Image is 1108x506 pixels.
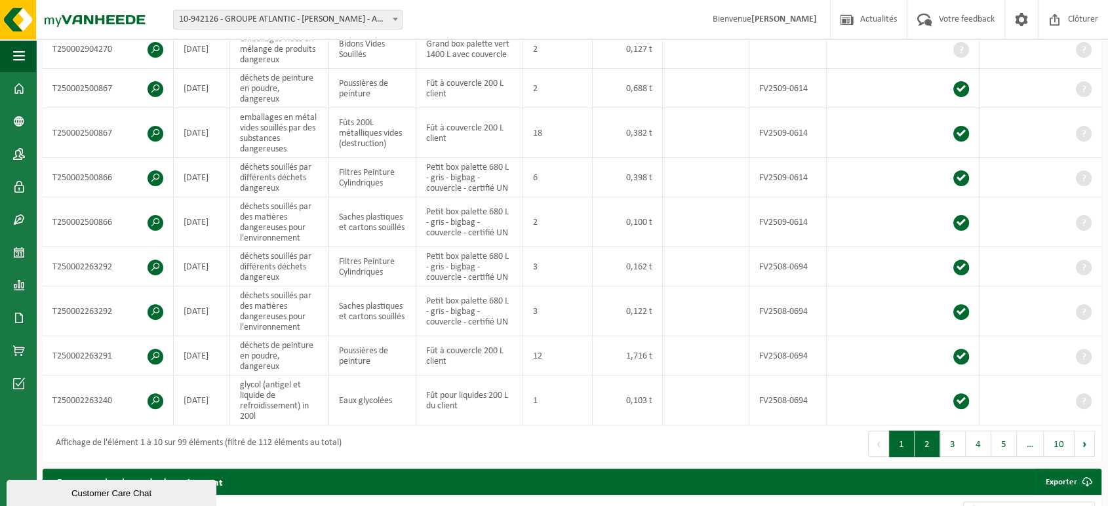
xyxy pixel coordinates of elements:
[43,158,174,197] td: T250002500866
[593,286,663,336] td: 0,122 t
[329,336,416,376] td: Poussières de peinture
[749,69,827,108] td: FV2509-0614
[593,108,663,158] td: 0,382 t
[523,197,593,247] td: 2
[523,336,593,376] td: 12
[174,158,230,197] td: [DATE]
[174,376,230,425] td: [DATE]
[230,197,329,247] td: déchets souillés par des matières dangereuses pour l'environnement
[230,247,329,286] td: déchets souillés par différents déchets dangereux
[749,158,827,197] td: FV2509-0614
[416,336,523,376] td: Fût à couvercle 200 L client
[593,29,663,69] td: 0,127 t
[749,247,827,286] td: FV2508-0694
[174,336,230,376] td: [DATE]
[1035,469,1100,495] a: Exporter
[889,431,915,457] button: 1
[230,108,329,158] td: emballages en métal vides souillés par des substances dangereuses
[43,286,174,336] td: T250002263292
[43,108,174,158] td: T250002500867
[416,286,523,336] td: Petit box palette 680 L - gris - bigbag - couvercle - certifié UN
[749,197,827,247] td: FV2509-0614
[230,69,329,108] td: déchets de peinture en poudre, dangereux
[940,431,966,457] button: 3
[593,69,663,108] td: 0,688 t
[523,158,593,197] td: 6
[43,197,174,247] td: T250002500866
[523,286,593,336] td: 3
[329,247,416,286] td: Filtres Peinture Cylindriques
[329,286,416,336] td: Saches plastiques et cartons souillés
[915,431,940,457] button: 2
[416,108,523,158] td: Fût à couvercle 200 L client
[593,158,663,197] td: 0,398 t
[230,376,329,425] td: glycol (antigel et liquide de refroidissement) in 200l
[416,247,523,286] td: Petit box palette 680 L - gris - bigbag - couvercle - certifié UN
[749,286,827,336] td: FV2508-0694
[329,376,416,425] td: Eaux glycolées
[1044,431,1075,457] button: 10
[749,376,827,425] td: FV2508-0694
[416,29,523,69] td: Grand box palette vert 1400 L avec couvercle
[416,376,523,425] td: Fût pour liquides 200 L du client
[523,69,593,108] td: 2
[7,477,219,506] iframe: chat widget
[329,69,416,108] td: Poussières de peinture
[329,29,416,69] td: Bidons Vides Souillés
[174,108,230,158] td: [DATE]
[43,69,174,108] td: T250002500867
[329,108,416,158] td: Fûts 200L métalliques vides (destruction)
[230,336,329,376] td: déchets de peinture en poudre, dangereux
[173,10,403,29] span: 10-942126 - GROUPE ATLANTIC - MERVILLE BILLY BERCLAU - AMBB - BILLY BERCLAU
[174,197,230,247] td: [DATE]
[749,336,827,376] td: FV2508-0694
[43,247,174,286] td: T250002263292
[523,108,593,158] td: 18
[43,376,174,425] td: T250002263240
[43,469,236,494] h2: Grouper selon le mode de traitement
[751,14,817,24] strong: [PERSON_NAME]
[593,336,663,376] td: 1,716 t
[991,431,1017,457] button: 5
[868,431,889,457] button: Previous
[749,108,827,158] td: FV2509-0614
[329,158,416,197] td: Filtres Peinture Cylindriques
[43,29,174,69] td: T250002904270
[174,10,402,29] span: 10-942126 - GROUPE ATLANTIC - MERVILLE BILLY BERCLAU - AMBB - BILLY BERCLAU
[416,158,523,197] td: Petit box palette 680 L - gris - bigbag - couvercle - certifié UN
[1017,431,1044,457] span: …
[593,376,663,425] td: 0,103 t
[523,376,593,425] td: 1
[230,158,329,197] td: déchets souillés par différents déchets dangereux
[43,336,174,376] td: T250002263291
[174,29,230,69] td: [DATE]
[174,69,230,108] td: [DATE]
[1075,431,1095,457] button: Next
[593,247,663,286] td: 0,162 t
[174,286,230,336] td: [DATE]
[416,69,523,108] td: Fût à couvercle 200 L client
[329,197,416,247] td: Saches plastiques et cartons souillés
[174,247,230,286] td: [DATE]
[523,247,593,286] td: 3
[49,432,342,456] div: Affichage de l'élément 1 à 10 sur 99 éléments (filtré de 112 éléments au total)
[593,197,663,247] td: 0,100 t
[230,29,329,69] td: emballages vides en mélange de produits dangereux
[966,431,991,457] button: 4
[230,286,329,336] td: déchets souillés par des matières dangereuses pour l'environnement
[523,29,593,69] td: 2
[416,197,523,247] td: Petit box palette 680 L - gris - bigbag - couvercle - certifié UN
